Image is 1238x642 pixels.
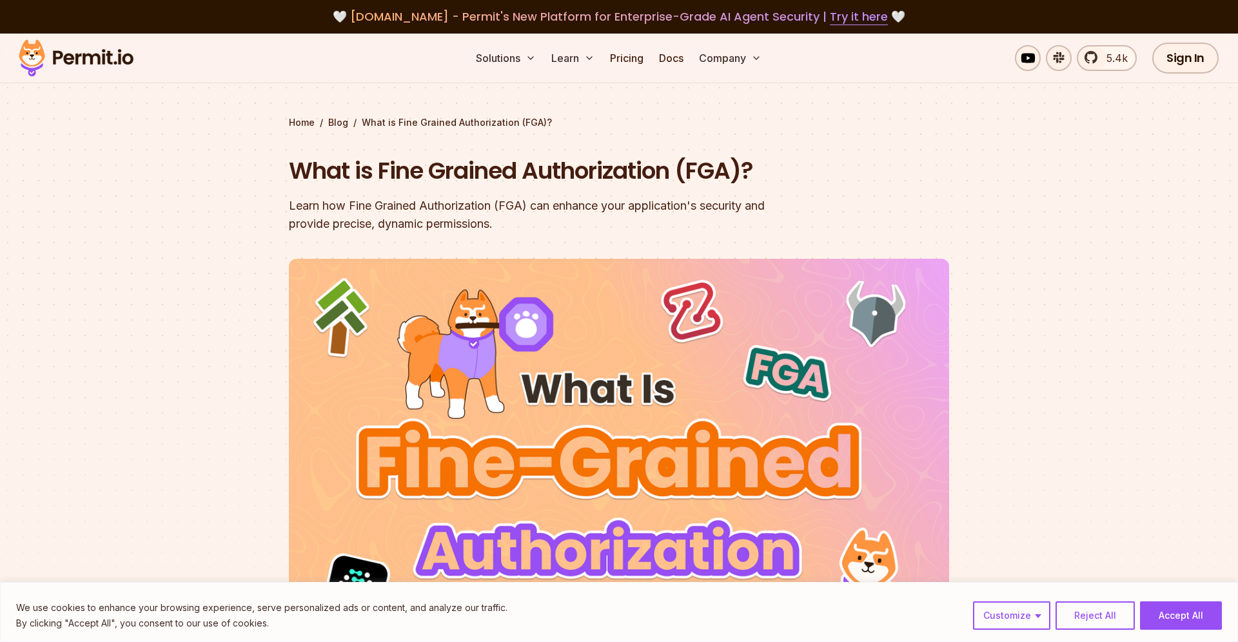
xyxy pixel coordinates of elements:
[328,116,348,129] a: Blog
[546,45,600,71] button: Learn
[605,45,649,71] a: Pricing
[830,8,888,25] a: Try it here
[16,600,507,616] p: We use cookies to enhance your browsing experience, serve personalized ads or content, and analyz...
[1140,601,1222,630] button: Accept All
[1056,601,1135,630] button: Reject All
[973,601,1050,630] button: Customize
[289,259,949,630] img: What is Fine Grained Authorization (FGA)?
[289,116,315,129] a: Home
[350,8,888,25] span: [DOMAIN_NAME] - Permit's New Platform for Enterprise-Grade AI Agent Security |
[1077,45,1137,71] a: 5.4k
[654,45,689,71] a: Docs
[1099,50,1128,66] span: 5.4k
[1152,43,1219,74] a: Sign In
[13,36,139,80] img: Permit logo
[31,8,1207,26] div: 🤍 🤍
[16,616,507,631] p: By clicking "Accept All", you consent to our use of cookies.
[289,197,784,233] div: Learn how Fine Grained Authorization (FGA) can enhance your application's security and provide pr...
[289,155,784,187] h1: What is Fine Grained Authorization (FGA)?
[471,45,541,71] button: Solutions
[289,116,949,129] div: / /
[694,45,767,71] button: Company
